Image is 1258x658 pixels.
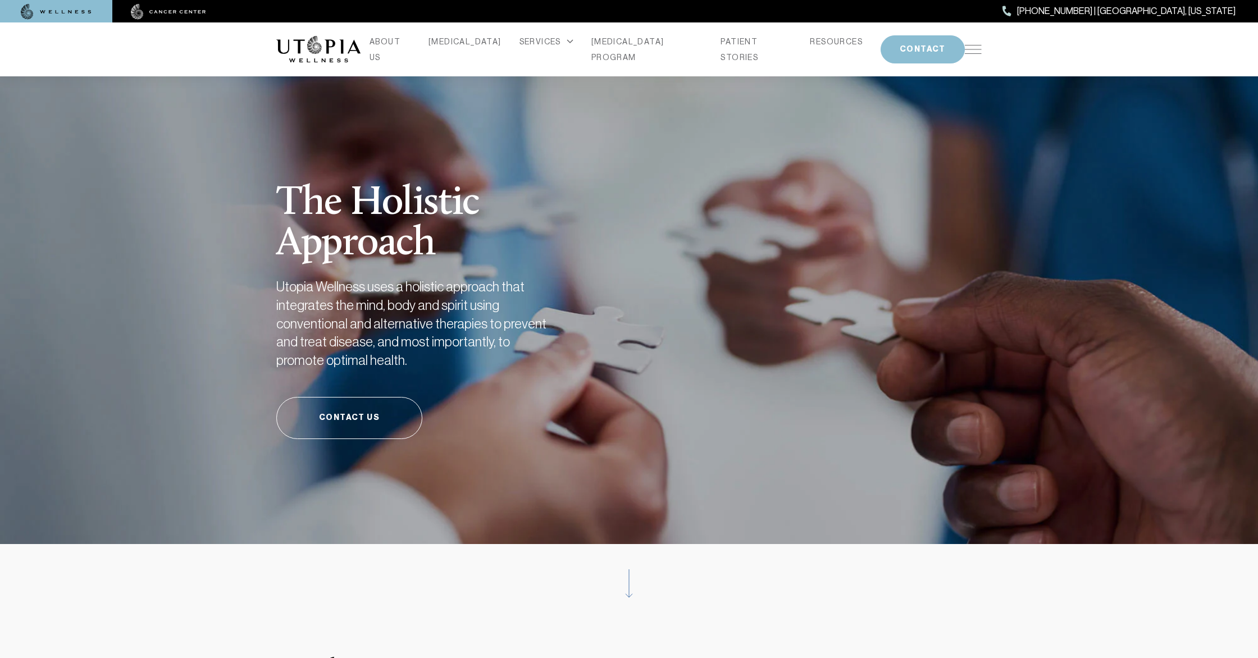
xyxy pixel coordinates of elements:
a: RESOURCES [810,34,863,49]
a: ABOUT US [370,34,411,65]
img: icon-hamburger [965,45,982,54]
a: PATIENT STORIES [721,34,792,65]
button: CONTACT [881,35,965,63]
img: cancer center [131,4,206,20]
div: SERVICES [519,34,573,49]
h2: Utopia Wellness uses a holistic approach that integrates the mind, body and spirit using conventi... [276,278,557,369]
img: wellness [21,4,92,20]
a: [MEDICAL_DATA] PROGRAM [591,34,703,65]
img: logo [276,36,361,63]
span: [PHONE_NUMBER] | [GEOGRAPHIC_DATA], [US_STATE] [1017,4,1236,19]
a: Contact Us [276,397,422,439]
h1: The Holistic Approach [276,156,608,264]
a: [PHONE_NUMBER] | [GEOGRAPHIC_DATA], [US_STATE] [1002,4,1236,19]
a: [MEDICAL_DATA] [429,34,502,49]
